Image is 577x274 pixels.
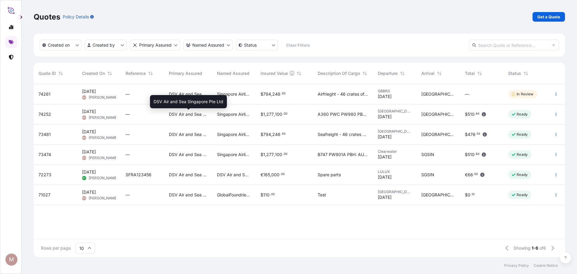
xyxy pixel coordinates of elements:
[318,91,368,97] span: Airfrieght - 46 crates of Aircraft seats and furniture
[476,113,479,115] span: 84
[468,152,475,157] span: 510
[38,70,56,76] span: Quote ID
[318,131,368,137] span: Seafreight - 46 crates of Aircraft seats and furniture
[378,94,392,100] span: [DATE]
[89,176,118,180] span: [PERSON_NAME]
[271,92,272,96] span: ,
[217,172,251,178] span: DSV Air and Sea Singapore Pte Ltd
[472,193,475,195] span: 10
[468,193,470,197] span: 0
[82,115,86,121] span: MS
[126,152,130,158] span: —
[38,131,51,137] span: 73481
[475,153,475,155] span: .
[318,172,341,178] span: Spare parts
[270,193,271,195] span: .
[38,91,50,97] span: 74261
[295,70,303,77] button: Sort
[465,173,468,177] span: €
[421,192,455,198] span: [GEOGRAPHIC_DATA]
[126,91,130,97] span: —
[465,70,475,76] span: Total
[477,133,480,135] span: 55
[82,189,96,195] span: [DATE]
[63,14,89,20] p: Policy Details
[169,111,207,117] span: DSV Air and Sea Singapore Pte Ltd
[475,133,476,135] span: .
[421,131,455,137] span: [GEOGRAPHIC_DATA]
[217,131,251,137] span: Singapore Airlines
[263,112,265,116] span: 1
[282,93,285,95] span: 93
[38,152,51,158] span: 73474
[82,88,96,94] span: [DATE]
[378,134,392,140] span: [DATE]
[147,70,154,77] button: Sort
[272,132,280,137] span: 248
[126,111,130,117] span: —
[48,42,70,48] p: Created on
[126,172,151,178] span: SFRA123456
[378,189,412,194] span: [GEOGRAPHIC_DATA]
[284,113,287,115] span: 00
[468,132,475,137] span: 476
[514,245,530,251] span: Showing
[534,263,558,268] a: Cookie Notice
[82,135,86,141] span: MS
[508,70,521,76] span: Status
[378,149,412,154] span: Clearwater
[272,92,280,96] span: 248
[517,192,528,197] p: Ready
[421,70,435,76] span: Arrival
[82,94,86,100] span: MS
[266,152,274,157] span: 277
[34,12,60,22] p: Quotes
[465,132,468,137] span: $
[465,112,468,116] span: $
[476,153,479,155] span: 84
[421,91,455,97] span: [GEOGRAPHIC_DATA]
[271,132,272,137] span: ,
[192,42,224,48] p: Named Assured
[504,263,529,268] a: Privacy Policy
[217,192,251,198] span: GlobalFoundries [GEOGRAPHIC_DATA]
[539,245,546,251] span: of 6
[533,12,565,22] a: Get a Quote
[265,112,266,116] span: ,
[126,70,146,76] span: Reference
[465,193,468,197] span: $
[271,193,275,195] span: 00
[169,91,207,97] span: DSV Air and Sea Singapore Pte Ltd
[261,132,263,137] span: $
[263,92,271,96] span: 794
[378,169,412,174] span: LULUX
[284,153,287,155] span: 00
[286,42,310,48] p: Clear Filters
[421,152,434,158] span: SGSIN
[532,245,538,251] span: 1-6
[93,42,115,48] p: Created by
[261,193,263,197] span: $
[265,152,266,157] span: ,
[468,112,475,116] span: 510
[217,111,251,117] span: Singapore Airlines
[82,129,96,135] span: [DATE]
[475,113,475,115] span: .
[271,173,279,177] span: 000
[399,70,406,77] button: Sort
[318,70,360,76] span: Description Of Cargo
[421,172,434,178] span: SGSIN
[468,173,473,177] span: 66
[169,70,202,76] span: Primary Assured
[38,172,51,178] span: 72273
[261,112,263,116] span: $
[261,152,263,157] span: $
[263,152,265,157] span: 1
[517,92,533,97] p: In Review
[517,172,528,177] p: Ready
[261,70,288,76] span: Insured Value
[378,70,398,76] span: Departure
[139,42,172,48] p: Primary Assured
[154,99,223,105] span: DSV Air and Sea Singapore Pte Ltd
